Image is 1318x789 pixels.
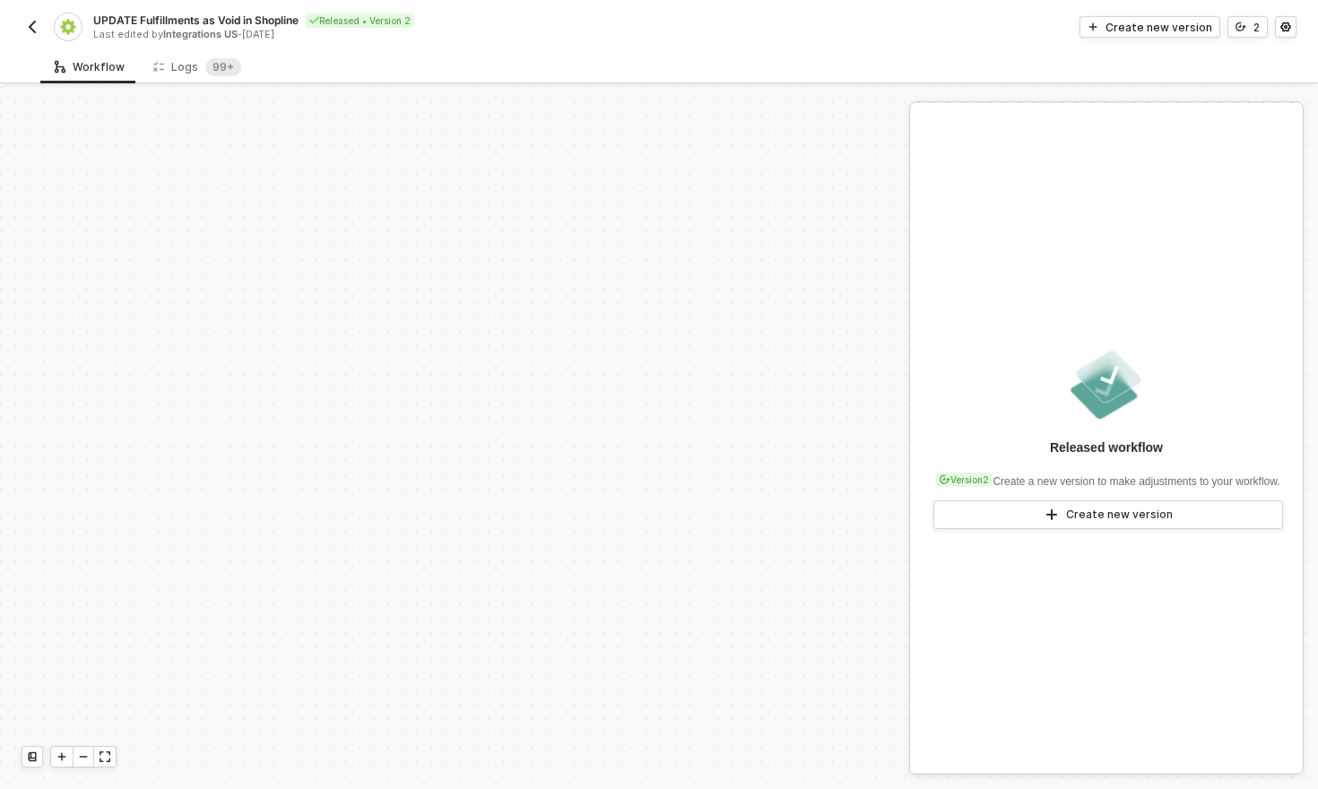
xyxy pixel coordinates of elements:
span: icon-settings [1280,22,1291,32]
span: icon-expand [100,751,110,762]
div: Released workflow [1050,438,1163,456]
div: 2 [1253,20,1260,35]
button: back [22,16,43,38]
span: icon-play [1045,507,1059,522]
img: back [25,20,39,34]
button: Create new version [1080,16,1220,38]
button: Create new version [933,500,1283,529]
span: Integrations US [163,28,238,40]
span: icon-play [56,751,67,762]
div: Create a new version to make adjustments to your workflow. [932,464,1279,490]
span: icon-minus [78,751,89,762]
div: Logs [153,58,241,76]
div: Last edited by - [DATE] [93,28,657,41]
button: 2 [1227,16,1268,38]
span: icon-versioning [940,474,950,485]
div: Version 2 [936,473,993,487]
img: integration-icon [60,19,75,35]
div: Released • Version 2 [306,13,414,28]
div: Create new version [1066,507,1173,522]
span: UPDATE Fulfillments as Void in Shopline [93,13,299,28]
img: released.png [1067,345,1146,424]
span: icon-play [1088,22,1098,32]
div: Create new version [1106,20,1212,35]
sup: 7268 [205,58,241,76]
div: Workflow [55,60,125,74]
span: icon-versioning [1236,22,1246,32]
